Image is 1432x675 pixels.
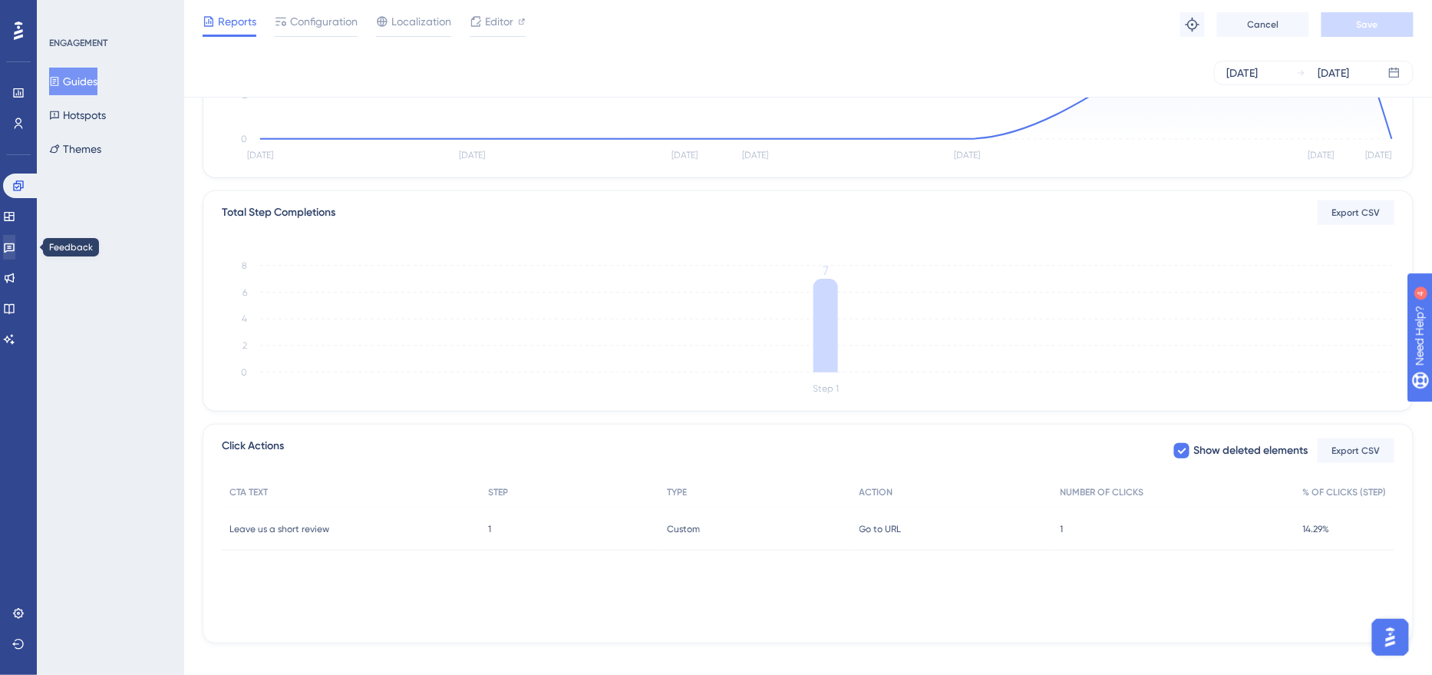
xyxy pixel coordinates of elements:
span: Export CSV [1332,445,1381,457]
span: Save [1357,18,1378,31]
span: STEP [488,486,508,498]
span: Configuration [290,12,358,31]
iframe: UserGuiding AI Assistant Launcher [1368,614,1414,660]
tspan: [DATE] [1308,151,1335,161]
span: Go to URL [860,523,902,535]
tspan: [DATE] [742,151,768,161]
tspan: [DATE] [247,151,273,161]
span: ACTION [860,486,893,498]
span: 1 [1061,523,1064,535]
div: 4 [107,8,111,20]
tspan: 2 [243,341,247,352]
div: [DATE] [1318,64,1350,82]
span: Leave us a short review [229,523,329,535]
button: Themes [49,135,101,163]
span: Editor [485,12,513,31]
tspan: 7 [823,263,829,278]
button: Save [1321,12,1414,37]
span: NUMBER OF CLICKS [1061,486,1144,498]
span: Need Help? [36,4,96,22]
tspan: [DATE] [955,151,981,161]
tspan: 6 [243,287,247,298]
tspan: [DATE] [460,151,486,161]
span: Export CSV [1332,207,1381,219]
span: % OF CLICKS (STEP) [1303,486,1387,498]
div: ENGAGEMENT [49,37,107,49]
span: Reports [218,12,256,31]
button: Hotspots [49,101,106,129]
span: Cancel [1248,18,1279,31]
span: TYPE [667,486,687,498]
button: Export CSV [1318,438,1394,463]
span: Localization [391,12,451,31]
tspan: 8 [242,260,247,271]
span: Custom [667,523,700,535]
tspan: 4 [242,314,247,325]
span: Show deleted elements [1194,442,1308,460]
div: [DATE] [1227,64,1259,82]
tspan: 0 [241,134,247,144]
span: Click Actions [222,437,284,465]
tspan: [DATE] [671,151,698,161]
span: 1 [488,523,491,535]
span: CTA TEXT [229,486,268,498]
tspan: Step 1 [813,384,840,395]
span: 14.29% [1303,523,1330,535]
button: Export CSV [1318,200,1394,225]
button: Cancel [1217,12,1309,37]
div: Total Step Completions [222,203,335,222]
tspan: 0 [241,367,247,378]
button: Guides [49,68,97,95]
tspan: 2 [243,90,247,101]
tspan: [DATE] [1366,151,1392,161]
